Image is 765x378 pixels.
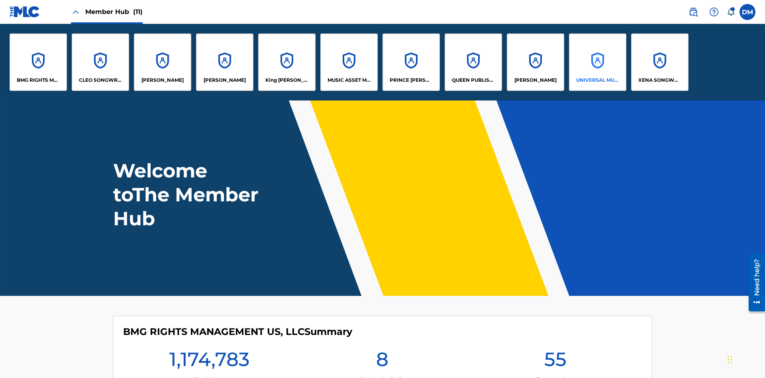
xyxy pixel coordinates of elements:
p: King McTesterson [265,77,309,84]
a: AccountsCLEO SONGWRITER [72,33,129,91]
a: Accounts[PERSON_NAME] [134,33,191,91]
p: XENA SONGWRITER [638,77,682,84]
div: Drag [728,348,732,372]
div: Notifications [727,8,735,16]
span: (11) [133,8,143,16]
a: AccountsBMG RIGHTS MANAGEMENT US, LLC [10,33,67,91]
img: search [688,7,698,17]
p: ELVIS COSTELLO [141,77,184,84]
a: Accounts[PERSON_NAME] [196,33,253,91]
a: AccountsUNIVERSAL MUSIC PUB GROUP [569,33,626,91]
iframe: Chat Widget [725,340,765,378]
p: EYAMA MCSINGER [204,77,246,84]
a: AccountsXENA SONGWRITER [631,33,688,91]
a: AccountsPRINCE [PERSON_NAME] [382,33,440,91]
h1: 8 [376,347,388,376]
span: Member Hub [85,7,143,16]
div: Help [706,4,722,20]
h1: 1,174,783 [169,347,249,376]
img: Close [71,7,80,17]
div: User Menu [739,4,755,20]
iframe: Resource Center [743,250,765,315]
h1: 55 [544,347,567,376]
p: UNIVERSAL MUSIC PUB GROUP [576,77,620,84]
h4: BMG RIGHTS MANAGEMENT US, LLC [123,326,352,338]
img: MLC Logo [10,6,40,18]
a: AccountsMUSIC ASSET MANAGEMENT (MAM) [320,33,378,91]
a: AccountsQUEEN PUBLISHA [445,33,502,91]
p: QUEEN PUBLISHA [452,77,495,84]
p: CLEO SONGWRITER [79,77,122,84]
a: Public Search [685,4,701,20]
p: PRINCE MCTESTERSON [390,77,433,84]
p: MUSIC ASSET MANAGEMENT (MAM) [328,77,371,84]
a: AccountsKing [PERSON_NAME] [258,33,316,91]
h1: Welcome to The Member Hub [113,159,262,230]
p: BMG RIGHTS MANAGEMENT US, LLC [17,77,60,84]
img: help [709,7,719,17]
p: RONALD MCTESTERSON [514,77,557,84]
a: Accounts[PERSON_NAME] [507,33,564,91]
